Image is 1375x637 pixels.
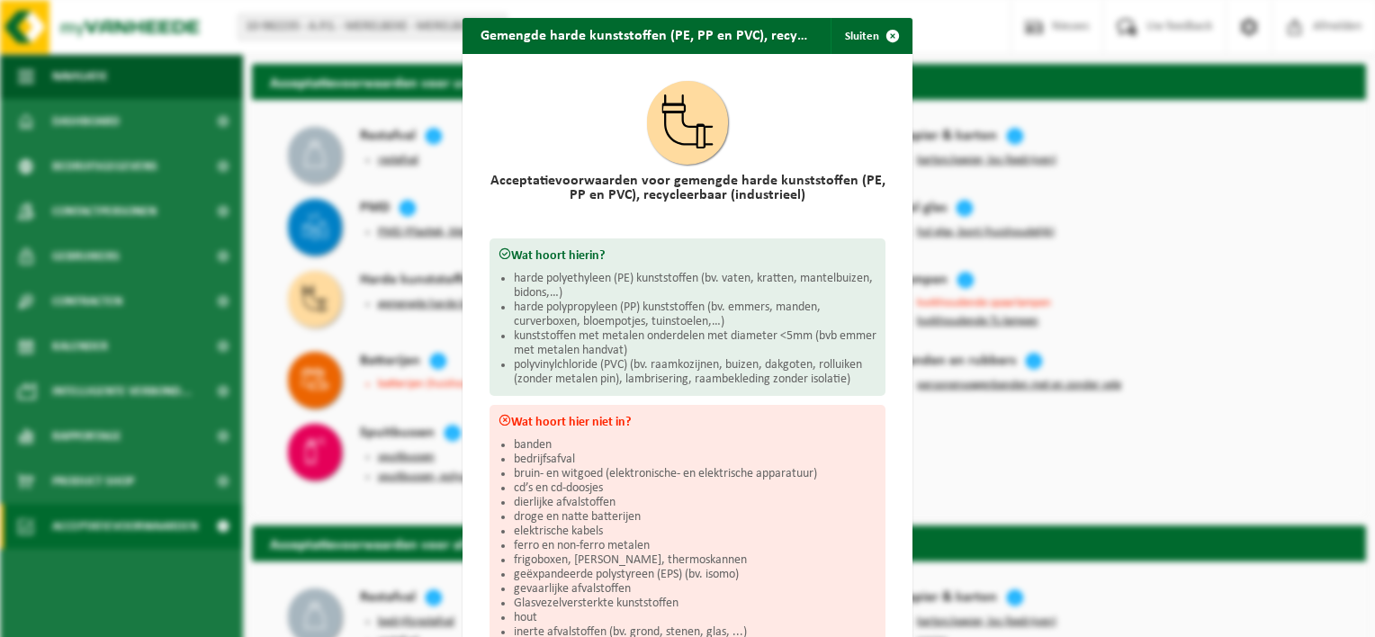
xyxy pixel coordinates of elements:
[514,582,876,597] li: gevaarlijke afvalstoffen
[514,553,876,568] li: frigoboxen, [PERSON_NAME], thermoskannen
[514,301,876,329] li: harde polypropyleen (PP) kunststoffen (bv. emmers, manden, curverboxen, bloempotjes, tuinstoelen,…)
[514,453,876,467] li: bedrijfsafval
[9,597,301,637] iframe: chat widget
[499,414,876,429] h3: Wat hoort hier niet in?
[514,597,876,611] li: Glasvezelversterkte kunststoffen
[514,358,876,387] li: polyvinylchloride (PVC) (bv. raamkozijnen, buizen, dakgoten, rolluiken (zonder metalen pin), lamb...
[514,568,876,582] li: geëxpandeerde polystyreen (EPS) (bv. isomo)
[514,525,876,539] li: elektrische kabels
[514,611,876,625] li: hout
[514,329,876,358] li: kunststoffen met metalen onderdelen met diameter <5mm (bvb emmer met metalen handvat)
[514,496,876,510] li: dierlijke afvalstoffen
[514,539,876,553] li: ferro en non-ferro metalen
[499,247,876,263] h3: Wat hoort hierin?
[514,272,876,301] li: harde polyethyleen (PE) kunststoffen (bv. vaten, kratten, mantelbuizen, bidons,…)
[831,18,911,54] button: Sluiten
[514,467,876,481] li: bruin- en witgoed (elektronische- en elektrische apparatuur)
[490,174,885,202] h2: Acceptatievoorwaarden voor gemengde harde kunststoffen (PE, PP en PVC), recycleerbaar (industrieel)
[514,481,876,496] li: cd’s en cd-doosjes
[463,18,827,52] h2: Gemengde harde kunststoffen (PE, PP en PVC), recycleerbaar (industrieel)
[514,438,876,453] li: banden
[514,510,876,525] li: droge en natte batterijen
